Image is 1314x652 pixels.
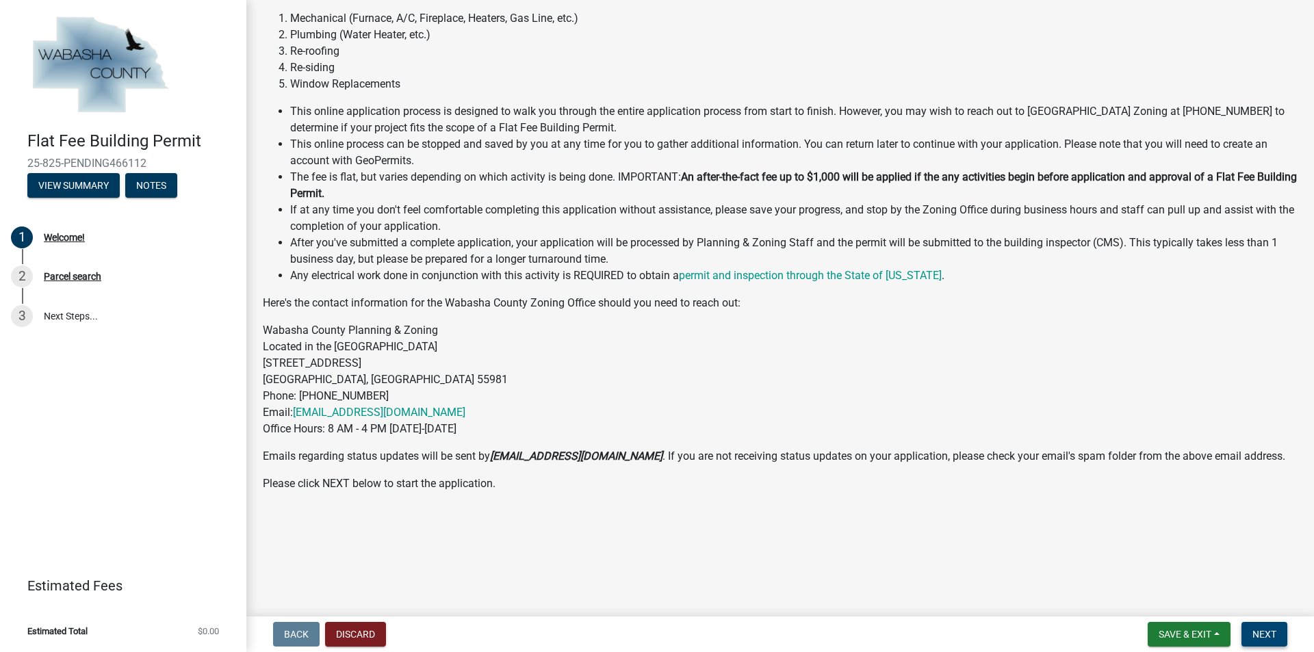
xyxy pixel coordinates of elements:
[27,173,120,198] button: View Summary
[198,627,219,636] span: $0.00
[1148,622,1231,647] button: Save & Exit
[290,235,1298,268] li: After you've submitted a complete application, your application will be processed by Planning & Z...
[44,233,85,242] div: Welcome!
[1159,629,1211,640] span: Save & Exit
[27,627,88,636] span: Estimated Total
[263,295,1298,311] p: Here's the contact information for the Wabasha County Zoning Office should you need to reach out:
[679,269,942,282] a: permit and inspection through the State of [US_STATE]
[27,131,235,151] h4: Flat Fee Building Permit
[27,14,172,117] img: Wabasha County, Minnesota
[290,169,1298,202] li: The fee is flat, but varies depending on which activity is being done. IMPORTANT:
[290,170,1297,200] strong: An after-the-fact fee up to $1,000 will be applied if the any activities begin before application...
[263,448,1298,465] p: Emails regarding status updates will be sent by . If you are not receiving status updates on your...
[11,305,33,327] div: 3
[125,181,177,192] wm-modal-confirm: Notes
[293,406,465,419] a: [EMAIL_ADDRESS][DOMAIN_NAME]
[490,449,662,462] strong: [EMAIL_ADDRESS][DOMAIN_NAME]
[11,265,33,287] div: 2
[290,43,1298,60] li: Re-roofing
[263,475,1298,492] p: Please click NEXT below to start the application.
[1241,622,1287,647] button: Next
[290,136,1298,169] li: This online process can be stopped and saved by you at any time for you to gather additional info...
[11,572,224,599] a: Estimated Fees
[1252,629,1276,640] span: Next
[290,27,1298,43] li: Plumbing (Water Heater, etc.)
[290,76,1298,92] li: Window Replacements
[290,60,1298,76] li: Re-siding
[263,322,1298,437] p: Wabasha County Planning & Zoning Located in the [GEOGRAPHIC_DATA] [STREET_ADDRESS] [GEOGRAPHIC_DA...
[11,226,33,248] div: 1
[284,629,309,640] span: Back
[290,103,1298,136] li: This online application process is designed to walk you through the entire application process fr...
[325,622,386,647] button: Discard
[290,10,1298,27] li: Mechanical (Furnace, A/C, Fireplace, Heaters, Gas Line, etc.)
[290,202,1298,235] li: If at any time you don't feel comfortable completing this application without assistance, please ...
[273,622,320,647] button: Back
[27,157,219,170] span: 25-825-PENDING466112
[44,272,101,281] div: Parcel search
[125,173,177,198] button: Notes
[290,268,1298,284] li: Any electrical work done in conjunction with this activity is REQUIRED to obtain a .
[27,181,120,192] wm-modal-confirm: Summary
